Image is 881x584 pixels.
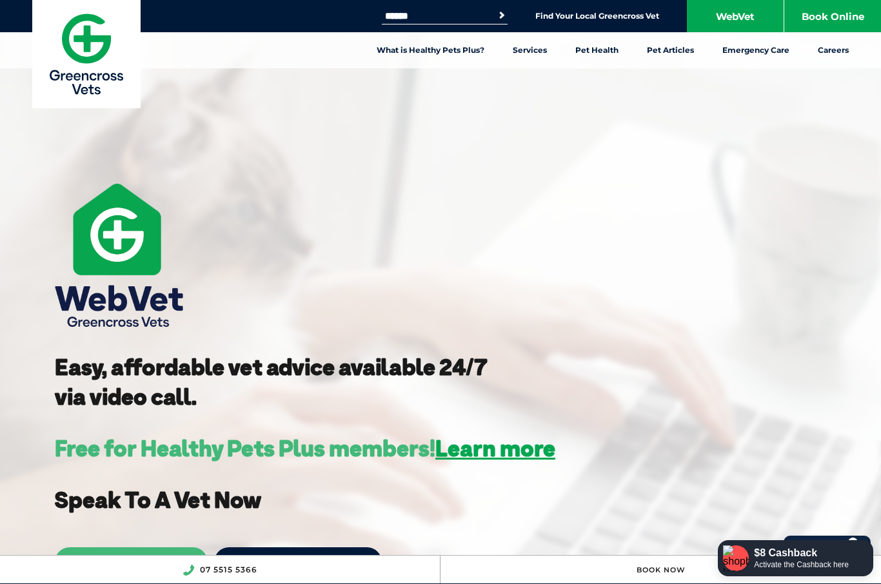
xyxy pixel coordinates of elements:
a: What is Healthy Pets Plus? [362,32,499,68]
a: Pet Health [561,32,633,68]
a: Find Your Local Greencross Vet [535,11,659,21]
a: Learn more [435,434,555,462]
a: I’m not a Healthy Pets Plus member [214,547,382,577]
strong: Easy, affordable vet advice available 24/7 via video call. [55,353,488,411]
a: Services [499,32,561,68]
div: Activate the Cashback here [754,560,849,570]
button: Search [495,9,508,22]
a: Pimpama [797,536,843,553]
span: Pimpama [797,538,843,550]
div: $8 Cashback [754,547,849,560]
span: I’m a Healthy Pets Plus member [55,547,208,577]
a: 07 5515 5366 [200,565,257,574]
a: Book Now [637,565,686,574]
img: location_pin.svg [848,538,858,552]
a: Emergency Care [708,32,804,68]
a: Pet Articles [633,32,708,68]
h3: Free for Healthy Pets Plus members! [55,437,555,460]
strong: Speak To A Vet Now [55,485,261,514]
img: location_phone.svg [183,565,194,576]
a: Careers [804,32,863,68]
